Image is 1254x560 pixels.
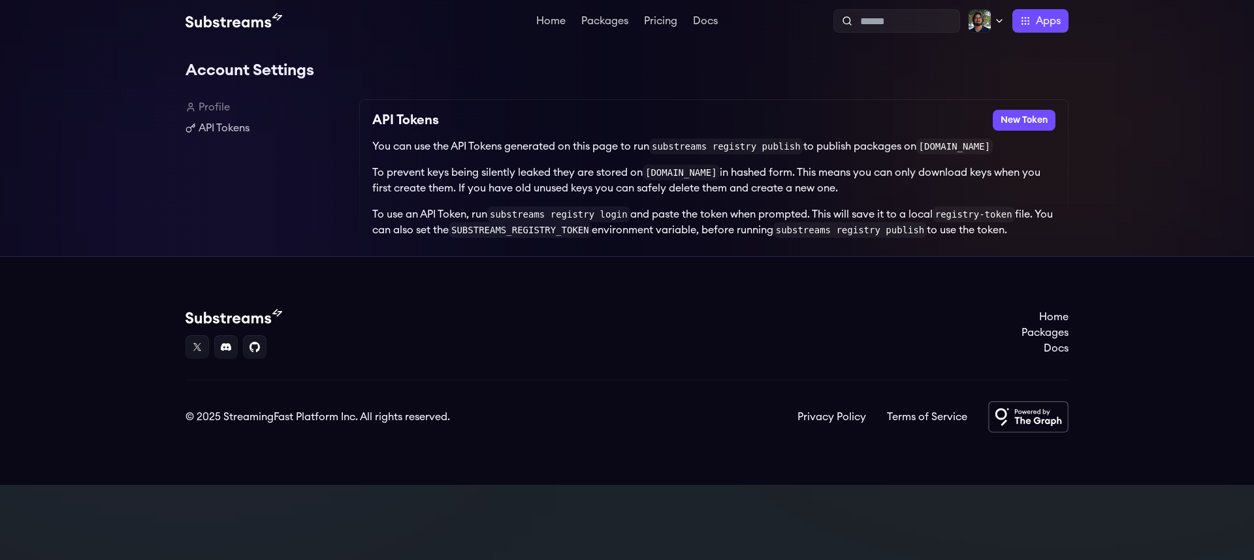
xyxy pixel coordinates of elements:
[185,99,349,115] a: Profile
[993,110,1055,131] button: New Token
[185,58,1069,84] h1: Account Settings
[643,165,720,180] code: [DOMAIN_NAME]
[690,16,720,29] a: Docs
[1021,340,1069,356] a: Docs
[372,110,439,131] h2: API Tokens
[534,16,568,29] a: Home
[185,409,450,425] div: © 2025 StreamingFast Platform Inc. All rights reserved.
[887,409,967,425] a: Terms of Service
[185,120,349,136] a: API Tokens
[773,222,927,238] code: substreams registry publish
[1036,13,1061,29] span: Apps
[797,409,866,425] a: Privacy Policy
[449,222,592,238] code: SUBSTREAMS_REGISTRY_TOKEN
[933,206,1015,222] code: registry-token
[372,165,1055,196] p: To prevent keys being silently leaked they are stored on in hashed form. This means you can only ...
[372,139,1055,154] p: You can use the API Tokens generated on this page to run to publish packages on
[916,139,993,154] code: [DOMAIN_NAME]
[1021,309,1069,325] a: Home
[1021,325,1069,340] a: Packages
[579,16,631,29] a: Packages
[988,401,1069,433] img: Powered by The Graph
[641,16,680,29] a: Pricing
[649,139,803,154] code: substreams registry publish
[185,309,282,325] img: Substream's logo
[487,206,630,222] code: substreams registry login
[372,206,1055,238] p: To use an API Token, run and paste the token when prompted. This will save it to a local file. Yo...
[185,13,282,29] img: Substream's logo
[968,9,991,33] img: Profile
